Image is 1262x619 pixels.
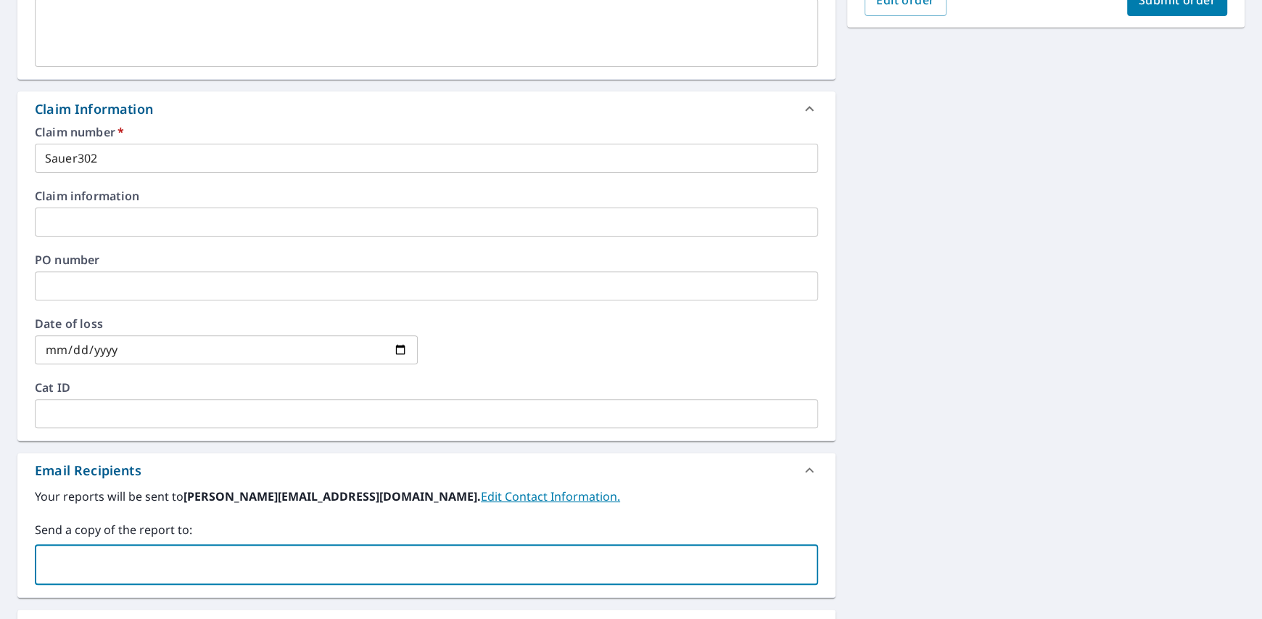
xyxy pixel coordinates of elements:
[35,318,418,329] label: Date of loss
[35,521,818,538] label: Send a copy of the report to:
[35,126,818,138] label: Claim number
[35,461,141,480] div: Email Recipients
[35,382,818,393] label: Cat ID
[35,190,818,202] label: Claim information
[183,488,481,504] b: [PERSON_NAME][EMAIL_ADDRESS][DOMAIN_NAME].
[35,488,818,505] label: Your reports will be sent to
[17,453,836,488] div: Email Recipients
[35,99,153,119] div: Claim Information
[35,254,818,266] label: PO number
[481,488,620,504] a: EditContactInfo
[17,91,836,126] div: Claim Information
